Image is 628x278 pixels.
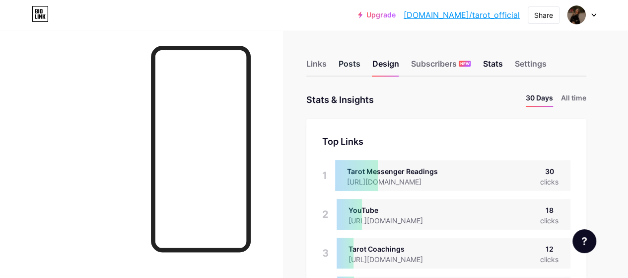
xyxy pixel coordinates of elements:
div: Share [534,10,553,20]
div: 18 [540,205,558,215]
div: [URL][DOMAIN_NAME] [347,177,438,187]
div: 12 [540,244,558,254]
div: Subscribers [411,58,471,76]
li: All time [561,93,586,107]
li: 30 Days [526,93,553,107]
div: Posts [339,58,360,76]
div: Tarot Messenger Readings [347,166,438,177]
div: 2 [322,199,329,230]
div: [URL][DOMAIN_NAME] [349,215,439,226]
div: 1 [322,160,327,191]
div: clicks [540,177,558,187]
div: YouTube [349,205,439,215]
img: tarot_official [567,5,586,24]
div: Stats [483,58,502,76]
div: clicks [540,254,558,265]
span: NEW [460,61,470,67]
div: Top Links [322,135,570,148]
div: Settings [514,58,546,76]
div: 30 [540,166,558,177]
div: Links [306,58,327,76]
div: 3 [322,238,329,269]
div: [URL][DOMAIN_NAME] [349,254,439,265]
div: Stats & Insights [306,93,374,107]
div: Design [372,58,399,76]
a: [DOMAIN_NAME]/tarot_official [404,9,520,21]
div: clicks [540,215,558,226]
div: Tarot Coachings [349,244,439,254]
a: Upgrade [358,11,396,19]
